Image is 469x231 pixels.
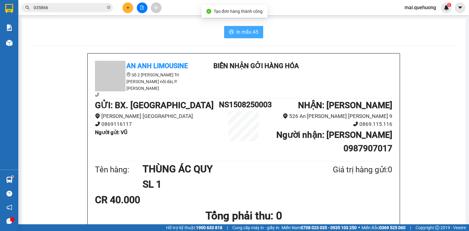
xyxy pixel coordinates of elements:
[435,226,439,230] span: copyright
[455,2,465,13] button: caret-down
[276,130,392,153] b: Người nhận : [PERSON_NAME] 0987907017
[25,5,30,10] span: search
[137,2,147,13] button: file-add
[34,4,106,11] input: Tìm tên, số ĐT hoặc mã đơn
[95,207,392,224] h1: Tổng phải thu: 0
[122,2,133,13] button: plus
[95,112,219,120] li: [PERSON_NAME] [GEOGRAPHIC_DATA]
[283,113,288,119] span: environment
[457,5,463,10] span: caret-down
[447,3,451,7] sup: 1
[206,9,211,14] span: check-circle
[196,225,222,230] strong: 1900 633 818
[143,161,303,177] h1: THÙNG ÁC QUY
[126,5,130,10] span: plus
[236,28,258,36] span: In mẫu A5
[95,113,100,119] span: environment
[379,225,405,230] strong: 0369 525 060
[95,129,127,135] b: Người gửi : VŨ
[229,29,234,35] span: printer
[126,72,131,77] span: environment
[95,71,205,92] li: Số 2 [PERSON_NAME] Tri [PERSON_NAME] nối dài, P. [PERSON_NAME]
[6,40,13,46] img: warehouse-icon
[6,191,12,196] span: question-circle
[8,39,34,68] b: An Anh Limousine
[268,120,392,128] li: 0869.115.116
[154,5,158,10] span: aim
[6,24,13,31] img: solution-icon
[39,9,59,59] b: Biên nhận gởi hàng hóa
[298,100,392,110] b: NHẬN : [PERSON_NAME]
[166,224,222,231] span: Hỗ trợ kỹ thuật:
[95,192,193,207] div: CR 40.000
[143,177,303,192] h1: SL 1
[5,4,13,13] img: logo-vxr
[448,3,450,7] span: 1
[232,224,280,231] span: Cung cấp máy in - giấy in:
[95,93,99,97] span: phone
[126,62,188,70] b: An Anh Limousine
[268,112,392,120] li: 526 An [PERSON_NAME] [PERSON_NAME] 9
[362,224,405,231] span: Miền Bắc
[353,121,358,127] span: phone
[219,99,268,111] h1: NS1508250003
[214,9,263,14] span: Tạo đơn hàng thành công
[107,5,111,9] span: close-circle
[107,5,111,11] span: close-circle
[151,2,162,13] button: aim
[95,121,100,127] span: phone
[303,163,392,176] div: Giá trị hàng gửi: 0
[400,4,441,11] span: mai.quehuong
[12,176,13,178] sup: 1
[6,204,12,210] span: notification
[282,224,357,231] span: Miền Nam
[444,5,449,10] img: icon-new-feature
[213,62,299,70] b: Biên nhận gởi hàng hóa
[227,224,228,231] span: |
[6,218,12,224] span: message
[95,163,143,176] div: Tên hàng:
[140,5,144,10] span: file-add
[95,100,214,110] b: GỬI : BX. [GEOGRAPHIC_DATA]
[6,177,13,183] img: warehouse-icon
[224,26,263,38] button: printerIn mẫu A5
[358,226,360,229] span: ⚪️
[95,120,219,128] li: 0869116117
[410,224,411,231] span: |
[301,225,357,230] strong: 0708 023 035 - 0935 103 250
